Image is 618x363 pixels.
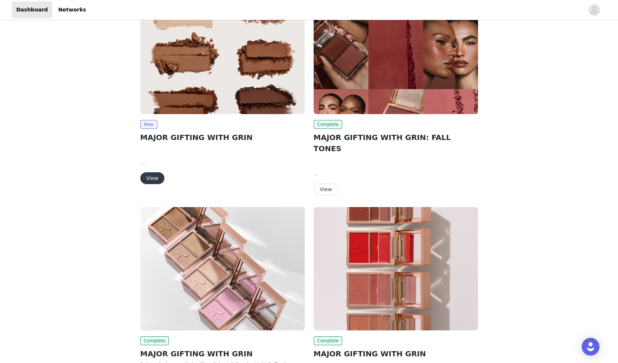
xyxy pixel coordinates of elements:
span: Complete [314,120,343,129]
span: Complete [140,336,169,345]
span: New [140,120,157,129]
div: Open Intercom Messenger [582,338,599,356]
h2: MAJOR GIFTING WITH GRIN [314,348,478,359]
span: Complete [314,336,343,345]
button: View [314,183,338,195]
img: Patrick Ta Beauty [314,207,478,330]
h2: MAJOR GIFTING WITH GRIN: FALL TONES [314,132,478,154]
h2: MAJOR GIFTING WITH GRIN [140,348,305,359]
img: Patrick Ta Beauty [140,207,305,330]
a: View [140,176,164,181]
div: avatar [591,4,598,16]
h2: MAJOR GIFTING WITH GRIN [140,132,305,143]
a: View [314,187,338,192]
button: View [140,172,164,184]
a: Dashboard [12,1,52,18]
a: Networks [54,1,90,18]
